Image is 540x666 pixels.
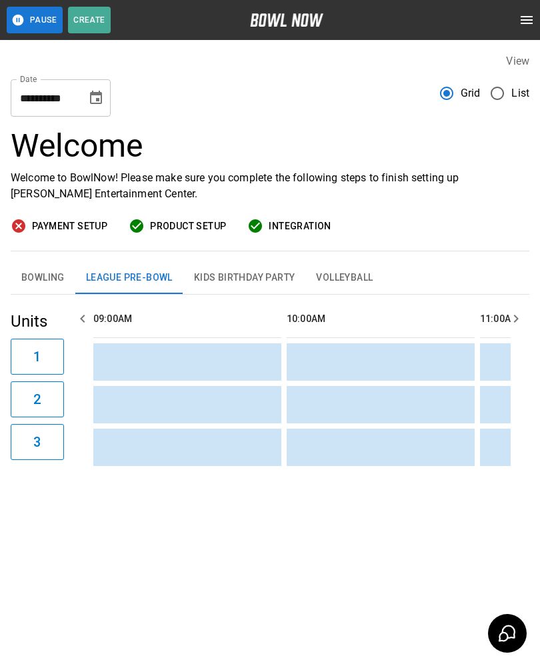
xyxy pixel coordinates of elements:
[75,262,183,294] button: League Pre-Bowl
[11,311,64,332] h5: Units
[11,262,75,294] button: Bowling
[68,7,111,33] button: Create
[11,170,529,202] p: Welcome to BowlNow! Please make sure you complete the following steps to finish setting up [PERSO...
[269,218,331,235] span: Integration
[511,85,529,101] span: List
[513,7,540,33] button: open drawer
[32,218,107,235] span: Payment Setup
[150,218,226,235] span: Product Setup
[11,424,64,460] button: 3
[33,346,41,367] h6: 1
[33,389,41,410] h6: 2
[461,85,481,101] span: Grid
[250,13,323,27] img: logo
[11,127,529,165] h3: Welcome
[506,55,529,67] label: View
[93,300,281,338] th: 09:00AM
[83,85,109,111] button: Choose date, selected date is Sep 22, 2025
[11,339,64,375] button: 1
[11,262,529,294] div: inventory tabs
[305,262,383,294] button: Volleyball
[287,300,475,338] th: 10:00AM
[33,431,41,453] h6: 3
[7,7,63,33] button: Pause
[183,262,306,294] button: Kids Birthday Party
[11,381,64,417] button: 2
